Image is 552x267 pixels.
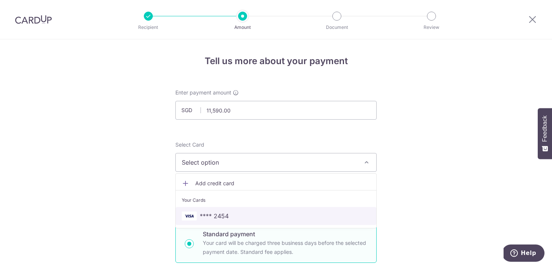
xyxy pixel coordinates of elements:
[541,115,548,142] span: Feedback
[175,54,377,68] h4: Tell us more about your payment
[309,24,365,31] p: Document
[404,24,459,31] p: Review
[182,158,357,167] span: Select option
[182,196,205,204] span: Your Cards
[175,141,204,148] span: translation missing: en.payables.payment_networks.credit_card.summary.labels.select_card
[176,177,376,190] a: Add credit card
[538,108,552,159] button: Feedback - Show survey
[175,89,231,96] span: Enter payment amount
[504,244,544,263] iframe: Opens a widget where you can find more information
[215,24,270,31] p: Amount
[203,229,367,238] p: Standard payment
[121,24,176,31] p: Recipient
[15,15,52,24] img: CardUp
[175,153,377,172] button: Select option
[175,101,377,120] input: 0.00
[182,211,197,220] img: VISA
[195,180,370,187] span: Add credit card
[175,173,377,228] ul: Select option
[203,238,367,256] p: Your card will be charged three business days before the selected payment date. Standard fee appl...
[181,106,201,114] span: SGD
